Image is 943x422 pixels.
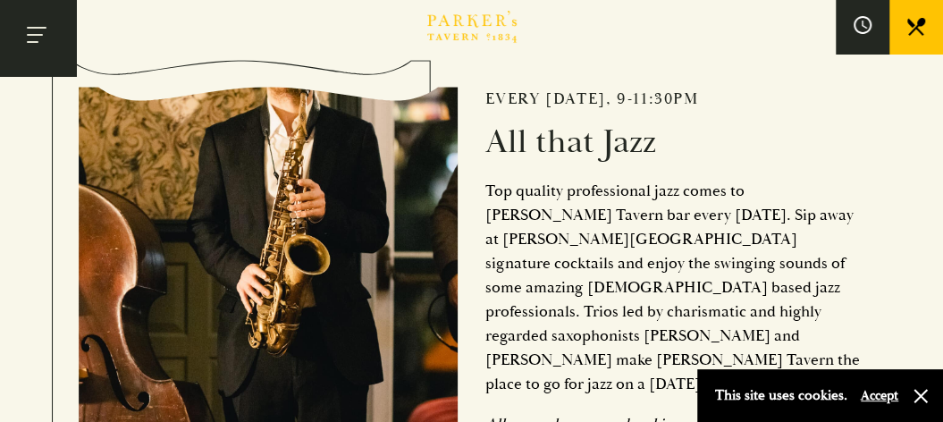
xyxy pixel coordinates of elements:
[485,89,865,109] h2: Every [DATE], 9-11:30pm
[861,387,898,404] button: Accept
[912,387,930,405] button: Close and accept
[485,122,865,162] h2: All that Jazz
[715,383,847,409] p: This site uses cookies.
[485,179,865,396] p: Top quality professional jazz comes to [PERSON_NAME] Tavern bar every [DATE]. Sip away at [PERSON...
